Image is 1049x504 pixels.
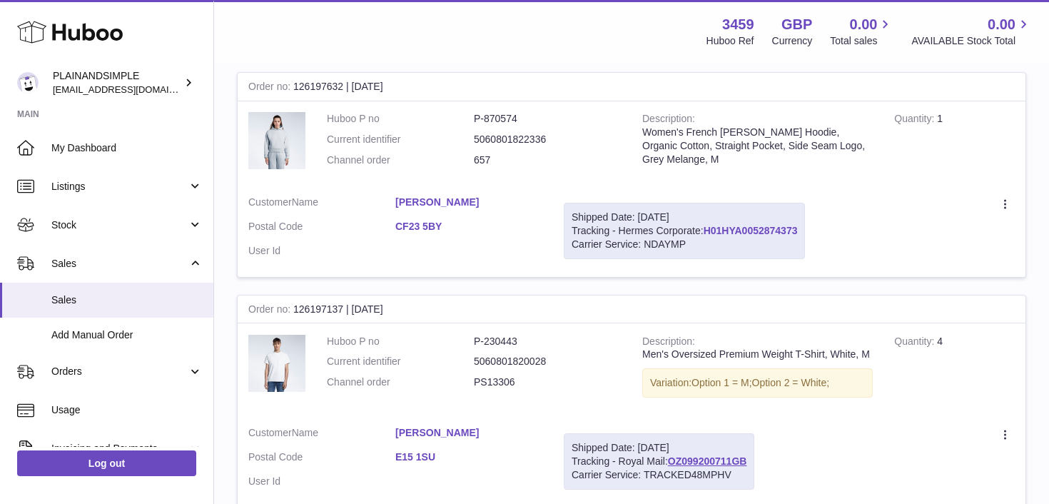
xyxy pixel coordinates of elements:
[474,153,621,167] dd: 657
[51,293,203,307] span: Sales
[327,335,474,348] dt: Huboo P no
[706,34,754,48] div: Huboo Ref
[474,376,621,389] dd: PS13306
[248,244,395,258] dt: User Id
[564,433,754,490] div: Tracking - Royal Mail:
[850,15,878,34] span: 0.00
[248,303,293,318] strong: Order no
[911,34,1032,48] span: AVAILABLE Stock Total
[572,441,746,455] div: Shipped Date: [DATE]
[752,377,830,388] span: Option 2 = White;
[248,426,395,443] dt: Name
[51,365,188,378] span: Orders
[830,34,893,48] span: Total sales
[248,427,292,438] span: Customer
[327,153,474,167] dt: Channel order
[642,113,695,128] strong: Description
[668,455,747,467] a: OZ099200711GB
[572,238,797,251] div: Carrier Service: NDAYMP
[327,355,474,368] dt: Current identifier
[51,218,188,232] span: Stock
[51,257,188,271] span: Sales
[894,113,937,128] strong: Quantity
[327,376,474,389] dt: Channel order
[395,450,542,464] a: E15 1SU
[327,112,474,126] dt: Huboo P no
[474,112,621,126] dd: P-870574
[51,403,203,417] span: Usage
[17,72,39,94] img: duco@plainandsimple.com
[474,335,621,348] dd: P-230443
[395,426,542,440] a: [PERSON_NAME]
[248,196,395,213] dt: Name
[642,336,695,351] strong: Description
[238,73,1025,101] div: 126197632 | [DATE]
[642,368,873,398] div: Variation:
[17,450,196,476] a: Log out
[722,15,754,34] strong: 3459
[248,335,305,392] img: 34591727345674.jpeg
[51,180,188,193] span: Listings
[248,81,293,96] strong: Order no
[248,196,292,208] span: Customer
[248,450,395,468] dt: Postal Code
[642,348,873,361] div: Men's Oversized Premium Weight T-Shirt, White, M
[51,442,188,455] span: Invoicing and Payments
[830,15,893,48] a: 0.00 Total sales
[248,112,305,169] img: 34591707912918.jpeg
[395,220,542,233] a: CF23 5BY
[564,203,805,259] div: Tracking - Hermes Corporate:
[474,133,621,146] dd: 5060801822336
[51,141,203,155] span: My Dashboard
[894,336,937,351] strong: Quantity
[772,34,813,48] div: Currency
[883,324,1025,416] td: 4
[704,225,798,236] a: H01HYA0052874373
[691,377,751,388] span: Option 1 = M;
[642,126,873,166] div: Women's French [PERSON_NAME] Hoodie, Organic Cotton, Straight Pocket, Side Seam Logo, Grey Melang...
[572,211,797,224] div: Shipped Date: [DATE]
[327,133,474,146] dt: Current identifier
[572,468,746,482] div: Carrier Service: TRACKED48MPHV
[911,15,1032,48] a: 0.00 AVAILABLE Stock Total
[883,101,1025,185] td: 1
[53,84,210,95] span: [EMAIL_ADDRESS][DOMAIN_NAME]
[53,69,181,96] div: PLAINANDSIMPLE
[51,328,203,342] span: Add Manual Order
[781,15,812,34] strong: GBP
[395,196,542,209] a: [PERSON_NAME]
[988,15,1015,34] span: 0.00
[248,475,395,488] dt: User Id
[248,220,395,237] dt: Postal Code
[474,355,621,368] dd: 5060801820028
[238,296,1025,324] div: 126197137 | [DATE]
